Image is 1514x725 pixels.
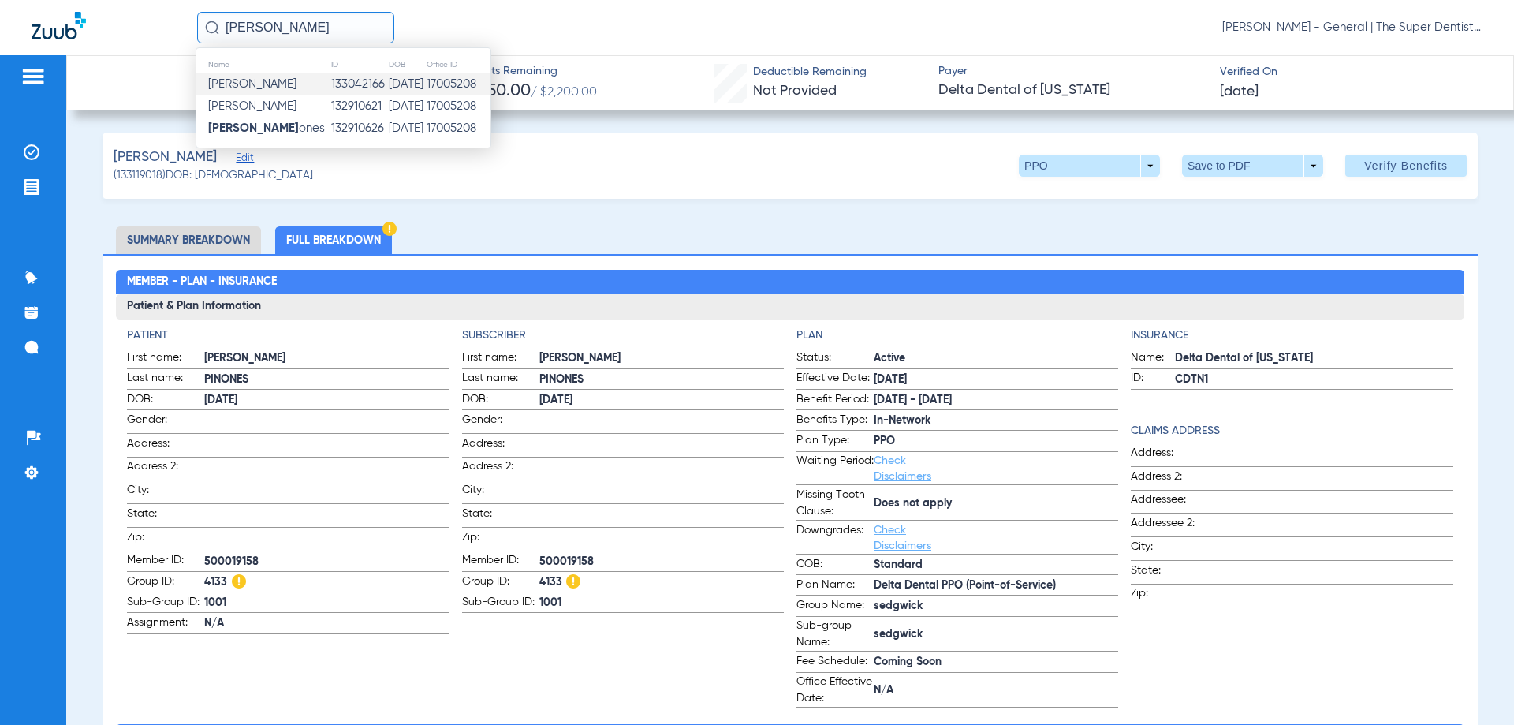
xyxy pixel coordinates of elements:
[796,618,874,651] span: Sub-group Name:
[539,350,784,367] span: [PERSON_NAME]
[208,122,299,134] strong: [PERSON_NAME]
[874,413,1118,429] span: In-Network
[127,615,204,633] span: Assignment:
[275,226,392,254] li: Full Breakdown
[330,56,388,73] th: ID
[116,226,261,254] li: Summary Breakdown
[462,435,539,457] span: Address:
[1131,562,1208,584] span: State:
[127,412,204,433] span: Gender:
[796,577,874,596] span: Plan Name:
[462,391,539,410] span: DOB:
[1131,585,1208,607] span: Zip:
[204,350,449,367] span: [PERSON_NAME]
[127,327,449,344] app-breakdown-title: Patient
[462,412,539,433] span: Gender:
[753,84,837,98] span: Not Provided
[938,63,1206,80] span: Payer
[874,455,931,482] a: Check Disclaimers
[1364,159,1448,172] span: Verify Benefits
[388,118,426,140] td: [DATE]
[796,349,874,368] span: Status:
[204,574,449,591] span: 4133
[204,554,449,570] span: 500019158
[459,83,531,99] span: $1,850.00
[204,372,449,388] span: PINONES
[1019,155,1160,177] button: PPO
[426,73,490,95] td: 17005208
[1131,491,1208,513] span: Addressee:
[197,12,394,43] input: Search for patients
[1182,155,1323,177] button: Save to PDF
[127,370,204,389] span: Last name:
[208,122,325,134] span: ones
[1220,64,1488,80] span: Verified On
[388,73,426,95] td: [DATE]
[204,615,449,632] span: N/A
[539,554,784,570] span: 500019158
[1131,327,1452,344] h4: Insurance
[796,412,874,431] span: Benefits Type:
[796,432,874,451] span: Plan Type:
[127,552,204,571] span: Member ID:
[566,574,580,589] img: Hazard
[796,522,874,554] span: Downgrades:
[114,167,313,184] span: (133119018) DOB: [DEMOGRAPHIC_DATA]
[205,21,219,35] img: Search Icon
[796,370,874,389] span: Effective Date:
[116,270,1464,295] h2: Member - Plan - Insurance
[208,100,296,112] span: [PERSON_NAME]
[874,525,931,551] a: Check Disclaimers
[127,529,204,551] span: Zip:
[1131,423,1452,439] app-breakdown-title: Claims Address
[796,674,874,707] span: Office Effective Date:
[462,327,784,344] h4: Subscriber
[462,458,539,480] span: Address 2:
[1131,349,1175,368] span: Name:
[127,506,204,527] span: State:
[1345,155,1467,177] button: Verify Benefits
[796,487,874,520] span: Missing Tooth Clause:
[127,458,204,480] span: Address 2:
[462,529,539,551] span: Zip:
[21,67,46,86] img: hamburger-icon
[127,594,204,613] span: Sub-Group ID:
[426,56,490,73] th: Office ID
[1222,20,1482,36] span: [PERSON_NAME] - General | The Super Dentists
[462,506,539,527] span: State:
[1131,445,1208,466] span: Address:
[874,682,1118,699] span: N/A
[204,595,449,611] span: 1001
[388,56,426,73] th: DOB
[796,391,874,410] span: Benefit Period:
[127,435,204,457] span: Address:
[874,626,1118,643] span: sedgwick
[127,574,204,592] span: Group ID:
[1131,539,1208,560] span: City:
[114,148,217,167] span: [PERSON_NAME]
[796,327,1118,344] h4: Plan
[874,577,1118,594] span: Delta Dental PPO (Point-of-Service)
[539,595,784,611] span: 1001
[874,598,1118,615] span: sedgwick
[459,63,597,80] span: Benefits Remaining
[127,391,204,410] span: DOB:
[1131,469,1208,490] span: Address 2:
[388,95,426,118] td: [DATE]
[539,372,784,388] span: PINONES
[796,556,874,575] span: COB:
[208,78,296,90] span: [PERSON_NAME]
[1175,350,1452,367] span: Delta Dental of [US_STATE]
[796,653,874,672] span: Fee Schedule:
[382,222,397,236] img: Hazard
[1435,649,1514,725] iframe: Chat Widget
[796,597,874,616] span: Group Name:
[874,433,1118,450] span: PPO
[236,152,250,167] span: Edit
[330,73,388,95] td: 133042166
[116,294,1464,320] h3: Patient & Plan Information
